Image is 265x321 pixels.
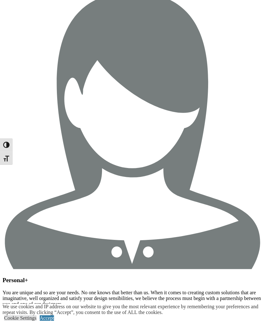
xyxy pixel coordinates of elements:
[4,315,37,321] a: Cookie Settings
[3,304,265,315] div: We use cookies and IP address on our website to give you the most relevant experience by remember...
[25,277,28,283] span: +
[40,315,54,321] a: Accept
[3,277,262,284] h3: Personal
[3,290,262,307] p: You are unique and so are your needs. No one knows that better than us. When it comes to creating...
